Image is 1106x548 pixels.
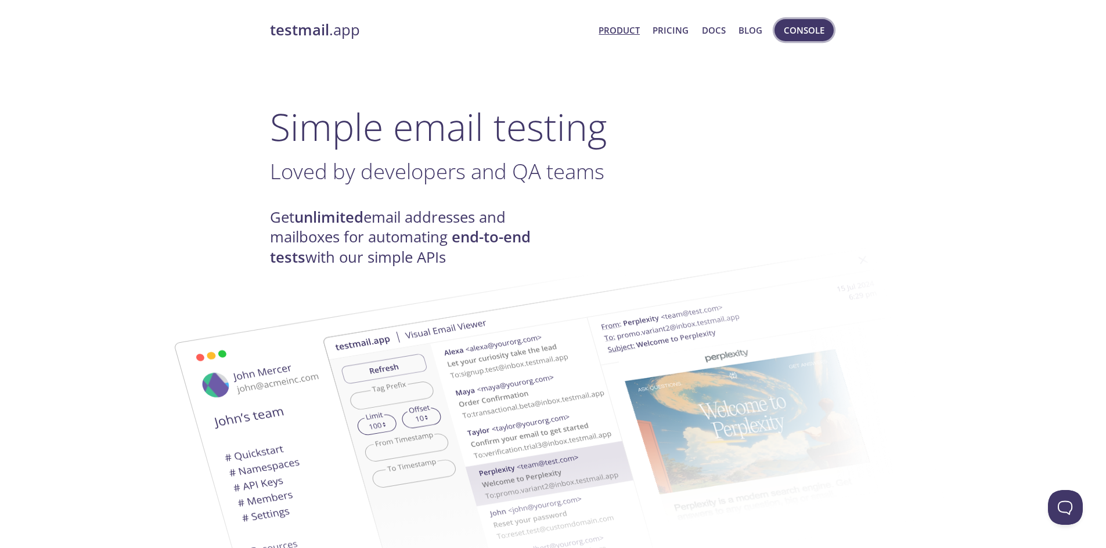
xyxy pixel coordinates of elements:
a: Pricing [653,23,689,38]
strong: end-to-end tests [270,227,531,267]
a: Product [599,23,640,38]
a: Docs [702,23,726,38]
strong: unlimited [294,207,363,227]
span: Console [784,23,824,38]
span: Loved by developers and QA teams [270,157,604,186]
a: testmail.app [270,20,590,40]
button: Console [774,19,834,41]
h1: Simple email testing [270,104,837,149]
iframe: Help Scout Beacon - Open [1048,490,1083,525]
h4: Get email addresses and mailboxes for automating with our simple APIs [270,208,553,267]
strong: testmail [270,20,329,40]
a: Blog [738,23,762,38]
